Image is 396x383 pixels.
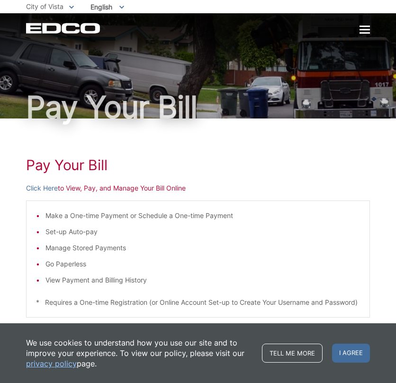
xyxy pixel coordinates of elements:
a: Tell me more [262,344,323,363]
a: privacy policy [26,358,77,369]
li: Make a One-time Payment or Schedule a One-time Payment [45,210,360,221]
a: Click Here [26,183,58,193]
li: Set-up Auto-pay [45,227,360,237]
span: I agree [332,344,370,363]
span: City of Vista [26,2,63,10]
a: EDCD logo. Return to the homepage. [26,23,101,34]
p: to View, Pay, and Manage Your Bill Online [26,183,370,193]
li: View Payment and Billing History [45,275,360,285]
h1: Pay Your Bill [26,92,370,122]
p: * Requires a One-time Registration (or Online Account Set-up to Create Your Username and Password) [36,297,360,308]
li: Go Paperless [45,259,360,269]
h1: Pay Your Bill [26,156,370,173]
p: We use cookies to understand how you use our site and to improve your experience. To view our pol... [26,337,252,369]
li: Manage Stored Payments [45,243,360,253]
